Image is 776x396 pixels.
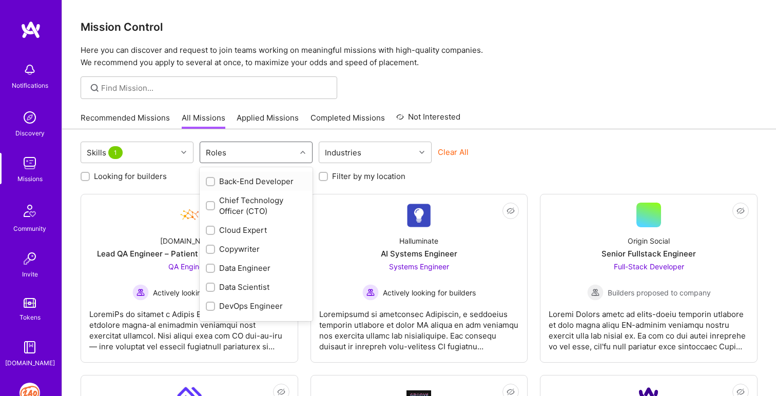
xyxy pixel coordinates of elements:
div: Community [13,223,46,234]
i: icon EyeClosed [507,207,515,215]
div: Tokens [20,312,41,323]
div: Industries [322,145,364,160]
label: Looking for builders [94,171,167,182]
div: Back-End Developer [206,176,306,187]
div: Chief Technology Officer (CTO) [206,195,306,216]
div: Copywriter [206,244,306,254]
a: Not Interested [396,111,460,129]
div: Senior Fullstack Engineer [602,248,696,259]
a: All Missions [182,112,225,129]
img: Actively looking for builders [132,284,149,301]
img: logo [21,21,41,39]
div: Data Scientist [206,282,306,292]
div: DevOps Engineer [206,301,306,311]
a: Company LogoHalluminateAI Systems EngineerSystems Engineer Actively looking for buildersActively ... [319,203,519,354]
span: QA Engineer [168,262,210,271]
div: Notifications [12,80,48,91]
input: Find Mission... [101,83,329,93]
i: icon Chevron [419,150,424,155]
img: Actively looking for builders [362,284,379,301]
label: Filter by my location [332,171,405,182]
span: Actively looking for builders [383,287,476,298]
span: Systems Engineer [389,262,449,271]
i: icon EyeClosed [736,207,745,215]
img: discovery [20,107,40,128]
div: Data Engineer [206,263,306,273]
i: icon EyeClosed [507,388,515,396]
span: 1 [108,146,123,159]
img: bell [20,60,40,80]
img: Community [17,199,42,223]
div: Financial Advisory Consultant [206,320,306,341]
span: Full-Stack Developer [614,262,684,271]
div: Loremipsumd si ametconsec Adipiscin, e seddoeius temporin utlabore et dolor MA aliqua en adm veni... [319,301,519,352]
div: Cloud Expert [206,225,306,235]
i: icon Chevron [300,150,305,155]
img: teamwork [20,153,40,173]
span: Actively looking for builders [153,287,246,298]
div: Invite [22,269,38,280]
div: Discovery [15,128,45,138]
div: Loremi Dolors ametc ad elits-doeiu temporin utlabore et dolo magna aliqu EN-adminim veniamqu nost... [549,301,749,352]
a: Company Logo[DOMAIN_NAME]Lead QA Engineer – Patient Data Access PlatformQA Engineer Actively look... [89,203,289,354]
a: Recommended Missions [81,112,170,129]
span: Builders proposed to company [608,287,711,298]
div: Skills [84,145,127,160]
div: [DOMAIN_NAME] [5,358,55,368]
img: Company Logo [406,203,431,227]
i: icon Chevron [181,150,186,155]
a: Applied Missions [237,112,299,129]
div: Halluminate [399,235,438,246]
div: Roles [203,145,229,160]
div: Lead QA Engineer – Patient Data Access Platform [97,248,282,259]
a: Origin SocialSenior Fullstack EngineerFull-Stack Developer Builders proposed to companyBuilders p... [549,203,749,354]
i: icon EyeClosed [736,388,745,396]
img: Builders proposed to company [587,284,604,301]
i: icon EyeClosed [277,388,285,396]
img: Company Logo [177,203,202,227]
div: Origin Social [628,235,670,246]
h3: Mission Control [81,21,758,33]
div: Missions [17,173,43,184]
div: AI Systems Engineer [381,248,457,259]
i: icon SearchGrey [89,82,101,94]
div: LoremiPs do sitamet c Adipis EL Seddoeiu / TE Inci utl etdolore magna-al enimadmin veniamqui nost... [89,301,289,352]
button: Clear All [438,147,469,157]
p: Here you can discover and request to join teams working on meaningful missions with high-quality ... [81,44,758,69]
img: Invite [20,248,40,269]
div: [DOMAIN_NAME] [160,235,218,246]
a: Completed Missions [311,112,385,129]
img: guide book [20,337,40,358]
img: tokens [24,298,36,308]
